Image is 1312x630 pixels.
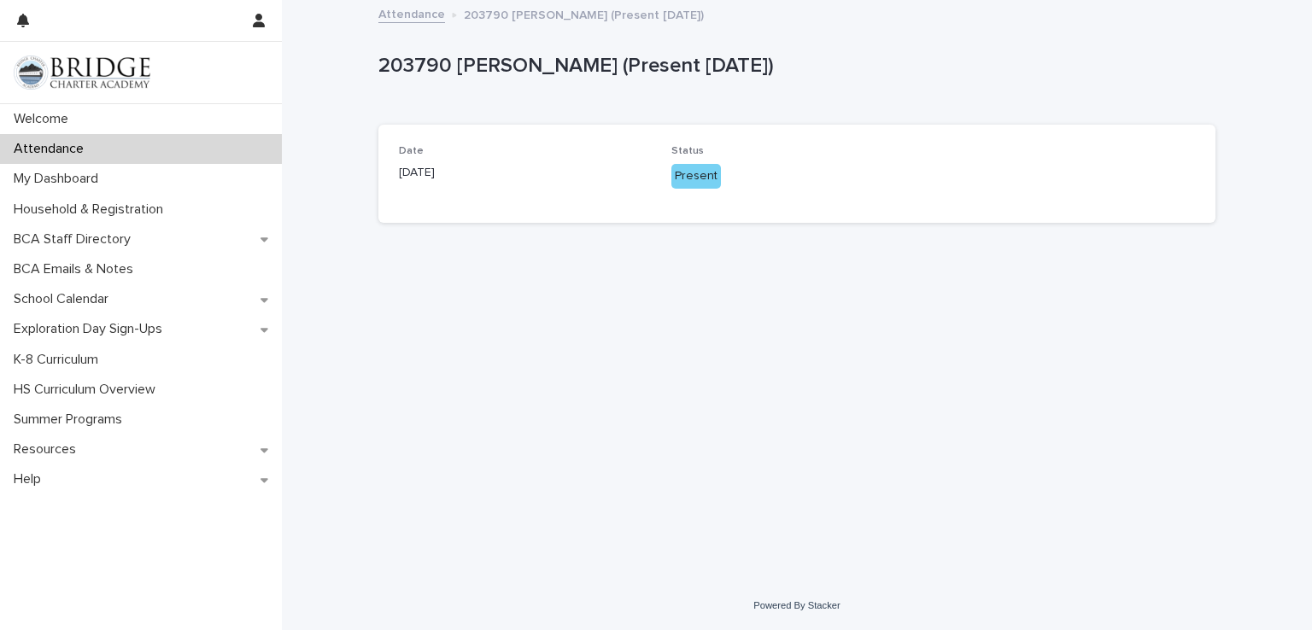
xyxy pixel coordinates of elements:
p: Household & Registration [7,201,177,218]
p: School Calendar [7,291,122,307]
p: HS Curriculum Overview [7,382,169,398]
p: Resources [7,441,90,458]
p: My Dashboard [7,171,112,187]
p: 203790 [PERSON_NAME] (Present [DATE]) [378,54,1209,79]
p: K-8 Curriculum [7,352,112,368]
a: Powered By Stacker [753,600,840,610]
a: Attendance [378,3,445,23]
span: Date [399,146,424,156]
p: Attendance [7,141,97,157]
div: Present [671,164,721,189]
p: [DATE] [399,164,651,182]
img: V1C1m3IdTEidaUdm9Hs0 [14,55,150,90]
p: Help [7,471,55,487]
p: Exploration Day Sign-Ups [7,321,176,337]
p: Welcome [7,111,82,127]
p: BCA Staff Directory [7,231,144,248]
p: 203790 [PERSON_NAME] (Present [DATE]) [464,4,704,23]
p: BCA Emails & Notes [7,261,147,277]
span: Status [671,146,704,156]
p: Summer Programs [7,411,136,428]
